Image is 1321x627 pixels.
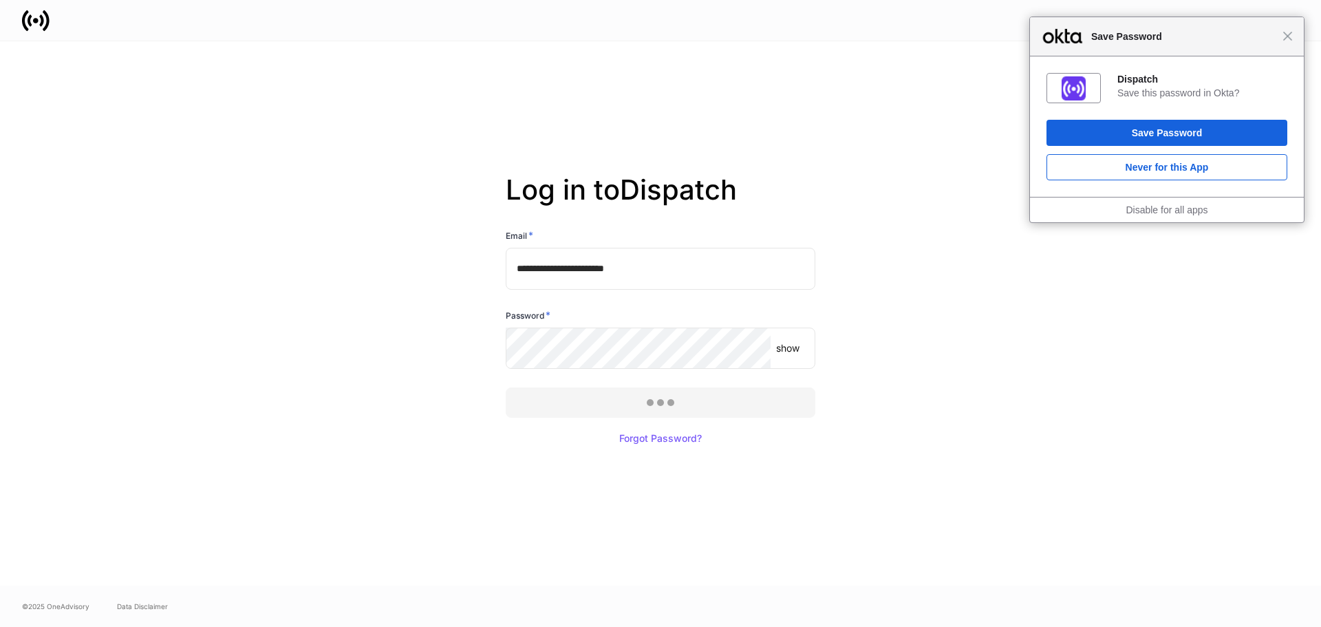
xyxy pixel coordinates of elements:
button: Save Password [1046,120,1287,146]
img: AAAABklEQVQDAMWBnzTAa2aNAAAAAElFTkSuQmCC [1062,76,1086,100]
span: Close [1282,31,1293,41]
a: Disable for all apps [1126,204,1207,215]
button: Never for this App [1046,154,1287,180]
div: Dispatch [1117,73,1287,85]
span: Save Password [1084,28,1282,45]
div: Save this password in Okta? [1117,87,1287,99]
